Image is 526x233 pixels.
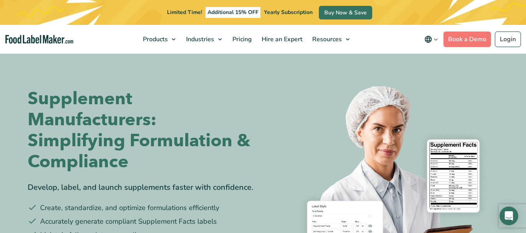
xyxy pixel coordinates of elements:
span: Yearly Subscription [264,9,313,16]
a: Login [495,32,521,47]
span: Additional 15% OFF [206,7,260,18]
h1: Supplement Manufacturers: Simplifying Formulation & Compliance [28,88,257,172]
div: Open Intercom Messenger [500,207,518,225]
a: Industries [181,25,226,54]
li: Accurately generate compliant Supplement Facts labels [28,216,257,227]
span: Hire an Expert [259,35,303,44]
span: Products [141,35,169,44]
a: Hire an Expert [257,25,306,54]
span: Limited Time! [167,9,202,16]
a: Products [138,25,179,54]
a: Resources [308,25,354,54]
a: Pricing [228,25,255,54]
a: Buy Now & Save [319,6,372,19]
li: Create, standardize, and optimize formulations efficiently [28,203,257,213]
span: Resources [310,35,343,44]
span: Industries [184,35,215,44]
div: Develop, label, and launch supplements faster with confidence. [28,182,257,193]
a: Book a Demo [443,32,491,47]
span: Pricing [230,35,253,44]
